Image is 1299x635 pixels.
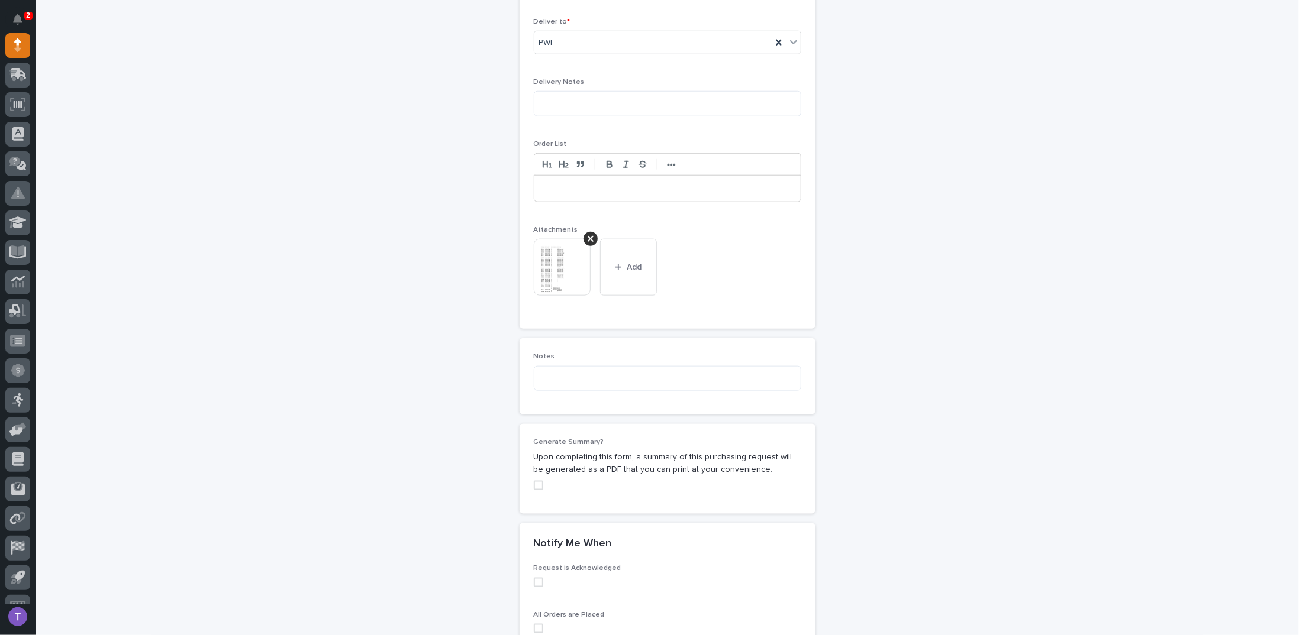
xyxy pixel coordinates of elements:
span: Add [627,262,642,273]
span: Generate Summary? [534,439,604,446]
button: Add [600,239,657,296]
span: Delivery Notes [534,79,585,86]
button: users-avatar [5,604,30,629]
span: Notes [534,353,555,360]
p: Upon completing this form, a summary of this purchasing request will be generated as a PDF that y... [534,451,801,476]
button: ••• [663,157,680,171]
button: Notifications [5,7,30,32]
p: 2 [26,11,30,20]
span: Order List [534,141,567,148]
span: Request is Acknowledged [534,565,621,572]
span: Attachments [534,226,578,234]
h2: Notify Me When [534,537,612,550]
span: PWI [539,37,553,49]
span: Deliver to [534,18,570,25]
span: All Orders are Placed [534,611,605,618]
div: Notifications2 [15,14,30,33]
strong: ••• [667,160,676,170]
